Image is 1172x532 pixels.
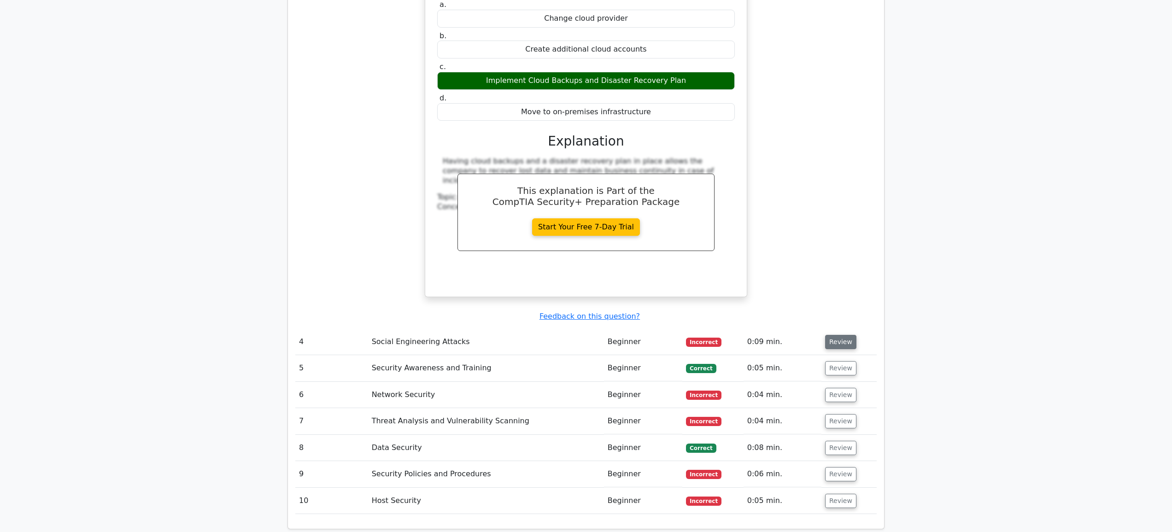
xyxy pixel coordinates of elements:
[295,461,368,487] td: 9
[686,417,721,426] span: Incorrect
[686,470,721,479] span: Incorrect
[686,497,721,506] span: Incorrect
[295,488,368,514] td: 10
[825,494,856,508] button: Review
[604,408,682,434] td: Beginner
[825,388,856,402] button: Review
[439,31,446,40] span: b.
[825,361,856,375] button: Review
[295,408,368,434] td: 7
[368,382,604,408] td: Network Security
[825,335,856,349] button: Review
[368,461,604,487] td: Security Policies and Procedures
[744,408,821,434] td: 0:04 min.
[532,218,640,236] a: Start Your Free 7-Day Trial
[437,193,735,202] div: Topic:
[443,134,729,149] h3: Explanation
[686,391,721,400] span: Incorrect
[368,329,604,355] td: Social Engineering Attacks
[825,414,856,428] button: Review
[744,355,821,381] td: 0:05 min.
[604,435,682,461] td: Beginner
[295,329,368,355] td: 4
[744,488,821,514] td: 0:05 min.
[604,461,682,487] td: Beginner
[604,488,682,514] td: Beginner
[295,382,368,408] td: 6
[368,488,604,514] td: Host Security
[437,202,735,212] div: Concept:
[439,94,446,102] span: d.
[539,312,640,321] a: Feedback on this question?
[744,329,821,355] td: 0:09 min.
[368,355,604,381] td: Security Awareness and Training
[825,441,856,455] button: Review
[295,355,368,381] td: 5
[744,461,821,487] td: 0:06 min.
[744,435,821,461] td: 0:08 min.
[443,157,729,185] div: Having cloud backups and a disaster recovery plan in place allows the company to recover lost dat...
[368,435,604,461] td: Data Security
[686,444,716,453] span: Correct
[744,382,821,408] td: 0:04 min.
[437,72,735,90] div: Implement Cloud Backups and Disaster Recovery Plan
[295,435,368,461] td: 8
[439,62,446,71] span: c.
[686,338,721,347] span: Incorrect
[825,467,856,481] button: Review
[437,41,735,58] div: Create additional cloud accounts
[604,355,682,381] td: Beginner
[604,382,682,408] td: Beginner
[437,103,735,121] div: Move to on-premises infrastructure
[437,10,735,28] div: Change cloud provider
[368,408,604,434] td: Threat Analysis and Vulnerability Scanning
[604,329,682,355] td: Beginner
[686,364,716,373] span: Correct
